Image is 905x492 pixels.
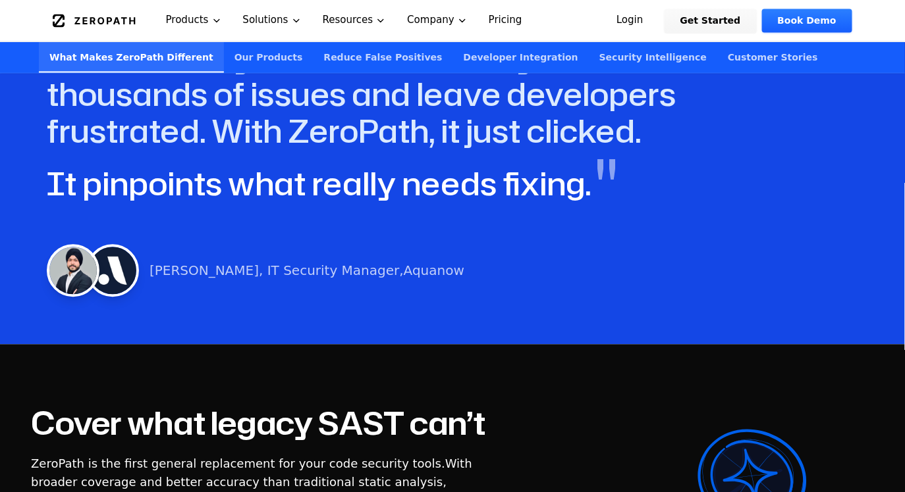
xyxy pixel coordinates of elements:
[47,162,591,206] span: It pinpoints what really needs fixing.
[717,42,829,73] a: Customer Stories
[404,263,464,279] a: Aquanow
[595,150,617,213] span: "
[314,42,453,73] a: Reduce False Positives
[47,39,806,150] h4: Most security tools overwhelm you with thousands of issues and leave developers frustrated. With ...
[86,245,139,297] img: Harneet
[39,42,224,73] a: What Makes ZeroPath Different
[47,245,99,297] img: Harneet
[665,9,757,33] a: Get Started
[31,408,485,439] h2: Cover what legacy SAST can’t
[762,9,852,33] a: Book Demo
[31,457,445,471] span: ZeroPath is the first general replacement for your code security tools.
[589,42,717,73] a: Security Intelligence
[150,262,464,280] p: [PERSON_NAME], IT Security Manager,
[453,42,589,73] a: Developer Integration
[601,9,659,33] a: Login
[224,42,314,73] a: Our Products
[10,29,32,92] span: "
